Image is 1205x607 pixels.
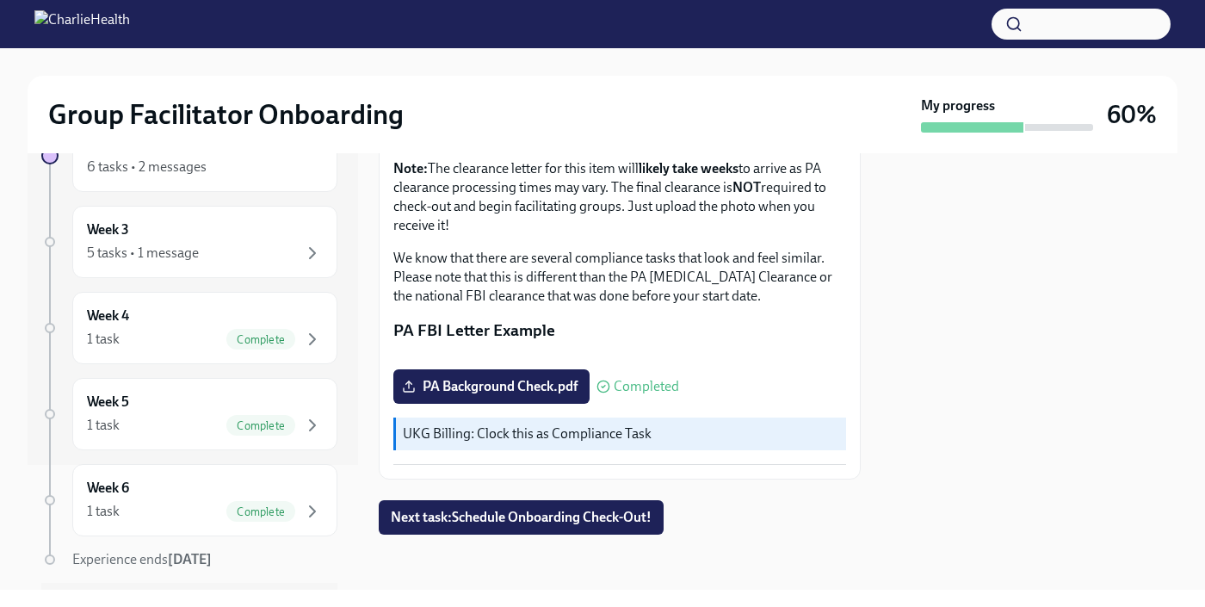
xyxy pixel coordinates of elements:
[226,419,295,432] span: Complete
[87,220,129,239] h6: Week 3
[614,380,679,393] span: Completed
[87,416,120,435] div: 1 task
[379,500,664,535] button: Next task:Schedule Onboarding Check-Out!
[34,10,130,38] img: CharlieHealth
[41,464,337,536] a: Week 61 taskComplete
[393,159,846,235] p: The clearance letter for this item will to arrive as PA clearance processing times may vary. The ...
[48,97,404,132] h2: Group Facilitator Onboarding
[1107,99,1157,130] h3: 60%
[403,424,839,443] p: UKG Billing: Clock this as Compliance Task
[41,292,337,364] a: Week 41 taskComplete
[393,369,590,404] label: PA Background Check.pdf
[393,160,428,177] strong: Note:
[921,96,995,115] strong: My progress
[87,393,129,412] h6: Week 5
[87,244,199,263] div: 5 tasks • 1 message
[732,179,761,195] strong: NOT
[391,509,652,526] span: Next task : Schedule Onboarding Check-Out!
[72,551,212,567] span: Experience ends
[639,160,738,177] strong: likely take weeks
[41,378,337,450] a: Week 51 taskComplete
[87,158,207,177] div: 6 tasks • 2 messages
[87,502,120,521] div: 1 task
[405,378,578,395] span: PA Background Check.pdf
[87,479,129,498] h6: Week 6
[393,319,846,342] p: PA FBI Letter Example
[168,551,212,567] strong: [DATE]
[226,505,295,518] span: Complete
[393,249,846,306] p: We know that there are several compliance tasks that look and feel similar. Please note that this...
[41,206,337,278] a: Week 35 tasks • 1 message
[41,120,337,192] a: 6 tasks • 2 messages
[226,333,295,346] span: Complete
[87,330,120,349] div: 1 task
[87,307,129,325] h6: Week 4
